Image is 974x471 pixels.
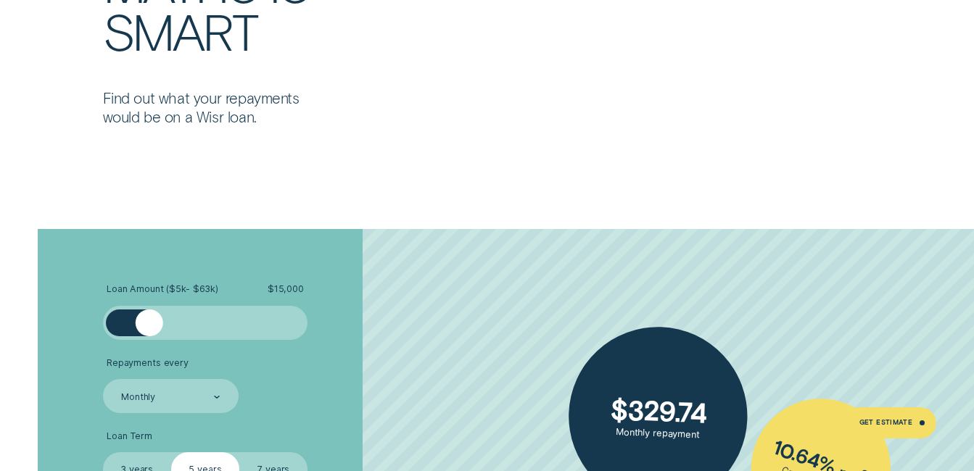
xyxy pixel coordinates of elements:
span: Loan Amount ( $5k - $63k ) [107,283,218,295]
span: Loan Term [107,430,152,442]
span: Repayments every [107,357,189,369]
span: $ 15,000 [268,283,304,295]
div: Monthly [121,391,155,403]
p: Find out what your repayments would be on a Wisr loan. [103,89,325,126]
a: Get Estimate [842,407,936,438]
